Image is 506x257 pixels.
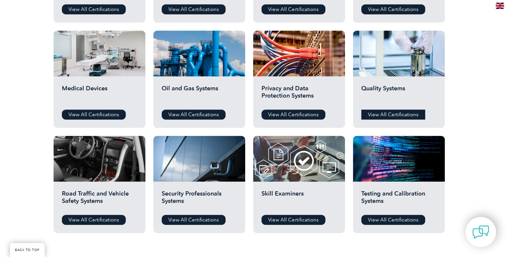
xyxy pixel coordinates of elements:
a: View All Certifications [261,110,325,120]
a: View All Certifications [62,110,126,120]
img: contact-chat.png [472,224,489,240]
a: View All Certifications [62,4,126,14]
a: View All Certifications [261,4,325,14]
a: View All Certifications [361,215,425,225]
a: View All Certifications [162,215,226,225]
h2: Testing and Calibration Systems [361,190,436,210]
a: View All Certifications [361,4,425,14]
a: View All Certifications [162,4,226,14]
a: BACK TO TOP [10,243,45,257]
h2: Security Professionals Systems [162,190,237,210]
h2: Road Traffic and Vehicle Safety Systems [62,190,137,210]
h2: Quality Systems [361,85,436,105]
h2: Oil and Gas Systems [162,85,237,105]
a: View All Certifications [162,110,226,120]
a: View All Certifications [62,215,126,225]
img: en [496,3,504,9]
a: View All Certifications [361,110,425,120]
h2: Skill Examiners [261,190,337,210]
a: View All Certifications [261,215,325,225]
h2: Medical Devices [62,85,137,105]
h2: Privacy and Data Protection Systems [261,85,337,105]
